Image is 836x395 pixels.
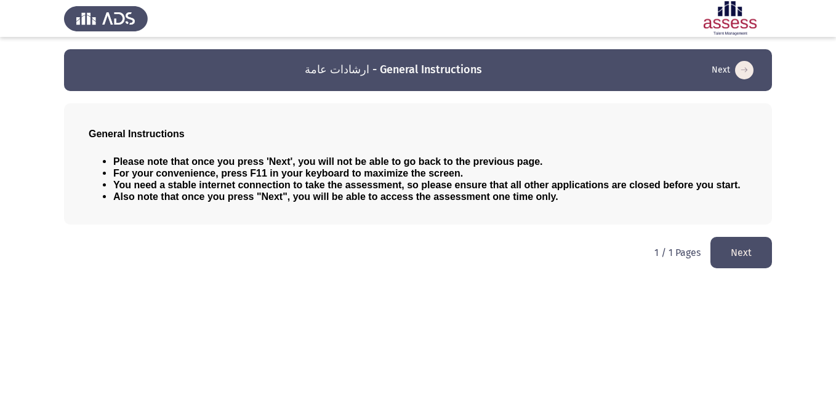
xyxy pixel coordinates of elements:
[89,129,185,139] span: General Instructions
[64,1,148,36] img: Assess Talent Management logo
[113,180,741,190] span: You need a stable internet connection to take the assessment, so please ensure that all other app...
[113,191,558,202] span: Also note that once you press "Next", you will be able to access the assessment one time only.
[654,247,701,258] p: 1 / 1 Pages
[113,168,463,178] span: For your convenience, press F11 in your keyboard to maximize the screen.
[708,60,757,80] button: load next page
[710,237,772,268] button: load next page
[305,62,482,78] h3: ارشادات عامة - General Instructions
[688,1,772,36] img: Assessment logo of ASSESS Employability - EBI
[113,156,543,167] span: Please note that once you press 'Next', you will not be able to go back to the previous page.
